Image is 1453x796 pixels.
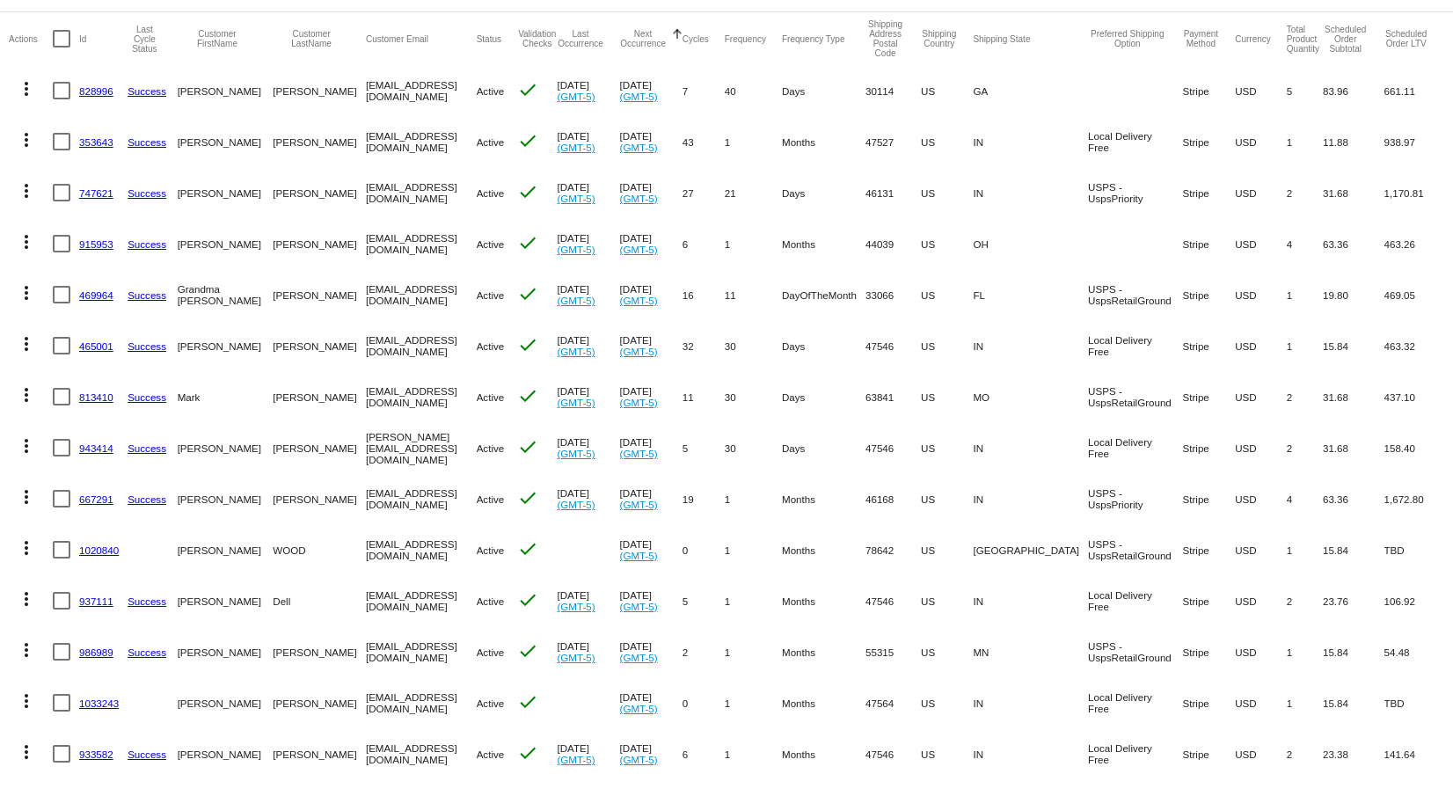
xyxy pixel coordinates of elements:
mat-cell: 1 [1287,116,1323,167]
mat-cell: US [921,371,973,422]
mat-icon: more_vert [16,639,37,661]
mat-cell: Months [782,218,865,269]
mat-cell: USPS - UspsRetailGround [1088,626,1182,677]
mat-cell: [EMAIL_ADDRESS][DOMAIN_NAME] [366,575,477,626]
mat-cell: IN [973,575,1088,626]
button: Change sorting for Cycles [683,33,709,44]
mat-cell: 1 [1287,524,1323,575]
mat-cell: USD [1235,422,1287,473]
a: 986989 [79,646,113,658]
mat-cell: Stripe [1182,65,1235,116]
mat-cell: IN [973,422,1088,473]
mat-cell: 1 [725,116,782,167]
mat-cell: 33066 [865,269,921,320]
mat-cell: 5 [683,575,725,626]
a: Success [128,340,166,352]
mat-cell: [DATE] [620,473,683,524]
mat-cell: [EMAIL_ADDRESS][DOMAIN_NAME] [366,320,477,371]
mat-cell: [PERSON_NAME] [178,167,274,218]
mat-cell: 30 [725,320,782,371]
mat-cell: [PERSON_NAME] [273,728,366,779]
mat-cell: USPS - UspsPriority [1088,473,1182,524]
mat-cell: USD [1235,218,1287,269]
mat-cell: 1 [725,677,782,728]
a: Success [128,442,166,454]
mat-icon: more_vert [16,231,37,252]
mat-cell: MO [973,371,1088,422]
mat-cell: 6 [683,218,725,269]
a: (GMT-5) [620,91,658,102]
mat-cell: Stripe [1182,320,1235,371]
mat-cell: [DATE] [557,218,619,269]
a: 915953 [79,238,113,250]
mat-cell: FL [973,269,1088,320]
mat-cell: [PERSON_NAME] [273,218,366,269]
mat-cell: [EMAIL_ADDRESS][DOMAIN_NAME] [366,167,477,218]
mat-cell: USPS - UspsRetailGround [1088,269,1182,320]
mat-cell: US [921,65,973,116]
mat-cell: [DATE] [557,626,619,677]
mat-cell: 47527 [865,116,921,167]
mat-cell: [PERSON_NAME] [273,371,366,422]
button: Change sorting for NextOccurrenceUtc [620,29,667,48]
button: Change sorting for LastOccurrenceUtc [557,29,603,48]
mat-cell: US [921,575,973,626]
mat-cell: 30 [725,422,782,473]
mat-cell: Local Delivery Free [1088,320,1182,371]
mat-cell: 54.48 [1384,626,1444,677]
mat-cell: Days [782,167,865,218]
mat-cell: US [921,116,973,167]
mat-cell: 83.96 [1323,65,1384,116]
mat-cell: USD [1235,524,1287,575]
mat-cell: [EMAIL_ADDRESS][DOMAIN_NAME] [366,269,477,320]
mat-cell: [PERSON_NAME] [273,626,366,677]
mat-cell: 7 [683,65,725,116]
mat-cell: Stripe [1182,269,1235,320]
mat-cell: 106.92 [1384,575,1444,626]
mat-cell: 1 [725,218,782,269]
button: Change sorting for ShippingState [973,33,1030,44]
a: (GMT-5) [557,295,595,306]
mat-cell: 46168 [865,473,921,524]
mat-cell: [EMAIL_ADDRESS][DOMAIN_NAME] [366,524,477,575]
mat-cell: Stripe [1182,167,1235,218]
a: (GMT-5) [620,346,658,357]
mat-cell: [DATE] [620,320,683,371]
mat-cell: [PERSON_NAME] [178,320,274,371]
mat-cell: 16 [683,269,725,320]
mat-cell: TBD [1384,677,1444,728]
mat-cell: [EMAIL_ADDRESS][DOMAIN_NAME] [366,728,477,779]
mat-cell: 63.36 [1323,218,1384,269]
mat-cell: [PERSON_NAME][EMAIL_ADDRESS][DOMAIN_NAME] [366,422,477,473]
mat-cell: OH [973,218,1088,269]
mat-cell: 0 [683,524,725,575]
mat-cell: Stripe [1182,524,1235,575]
mat-cell: [EMAIL_ADDRESS][DOMAIN_NAME] [366,677,477,728]
mat-cell: 661.11 [1384,65,1444,116]
mat-cell: USPS - UspsRetailGround [1088,371,1182,422]
mat-cell: Local Delivery Free [1088,677,1182,728]
mat-cell: [DATE] [620,422,683,473]
mat-cell: IN [973,677,1088,728]
mat-cell: USD [1235,65,1287,116]
button: Change sorting for ShippingCountry [921,29,957,48]
mat-cell: [DATE] [557,422,619,473]
mat-icon: more_vert [16,333,37,354]
mat-cell: Stripe [1182,473,1235,524]
a: (GMT-5) [620,652,658,663]
mat-cell: 1 [725,524,782,575]
a: 469964 [79,289,113,301]
mat-cell: [DATE] [557,116,619,167]
mat-cell: 437.10 [1384,371,1444,422]
mat-cell: [DATE] [620,575,683,626]
a: (GMT-5) [557,499,595,510]
a: (GMT-5) [620,601,658,612]
button: Change sorting for FrequencyType [782,33,845,44]
mat-cell: Months [782,116,865,167]
mat-cell: 27 [683,167,725,218]
a: 353643 [79,136,113,148]
mat-cell: US [921,626,973,677]
a: (GMT-5) [620,499,658,510]
mat-cell: Dell [273,575,366,626]
mat-cell: 19 [683,473,725,524]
